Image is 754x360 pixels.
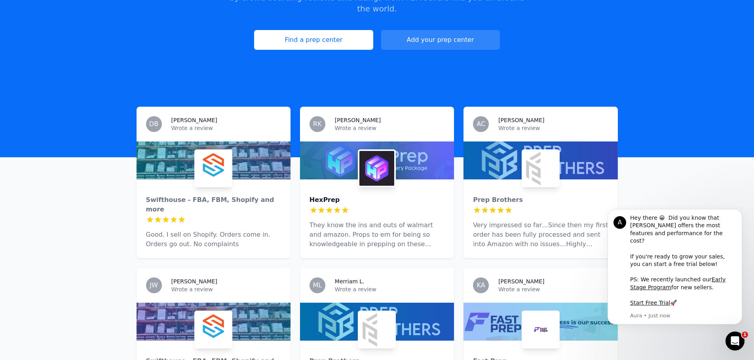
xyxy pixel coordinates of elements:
h3: [PERSON_NAME] [498,116,544,124]
a: DB[PERSON_NAME]Wrote a reviewSwifthouse - FBA, FBM, Shopify and moreSwifthouse - FBA, FBM, Shopif... [137,107,291,258]
span: JW [150,282,158,288]
span: RK [313,121,322,127]
p: They know the ins and outs of walmart and amazon. Props to em for being so knowledgeable in prepp... [310,221,444,249]
span: AC [477,121,485,127]
img: Prep Brothers [523,151,558,186]
p: Good. I sell on Shopify. Orders come in. Orders go out. No complaints [146,230,281,249]
span: 1 [742,332,748,338]
img: Swifthouse - FBA, FBM, Shopify and more [196,151,231,186]
span: DB [149,121,158,127]
img: HexPrep [359,151,394,186]
a: AC[PERSON_NAME]Wrote a reviewPrep BrothersPrep BrothersVery impressed so far…Since then my first ... [463,107,617,258]
p: Wrote a review [335,285,444,293]
h3: Merriam L. [335,277,365,285]
img: Swifthouse - FBA, FBM, Shopify and more [196,312,231,347]
div: Swifthouse - FBA, FBM, Shopify and more [146,195,281,214]
iframe: Intercom live chat [726,332,745,351]
p: Wrote a review [335,124,444,132]
div: HexPrep [310,195,444,205]
span: ML [313,282,322,288]
a: Find a prep center [254,30,373,50]
p: Wrote a review [498,285,608,293]
img: Prep Brothers [359,312,394,347]
div: Prep Brothers [473,195,608,205]
span: KA [477,282,485,288]
a: RK[PERSON_NAME]Wrote a reviewHexPrepHexPrepThey know the ins and outs of walmart and amazon. Prop... [300,107,454,258]
h3: [PERSON_NAME] [335,116,381,124]
p: Wrote a review [498,124,608,132]
h3: [PERSON_NAME] [171,116,217,124]
p: Wrote a review [171,285,281,293]
p: Very impressed so far…Since then my first order has been fully processed and sent into Amazon wit... [473,221,608,249]
a: Add your prep center [381,30,500,50]
h3: [PERSON_NAME] [171,277,217,285]
iframe: Intercom notifications message [596,205,754,339]
p: Wrote a review [171,124,281,132]
img: Fast Prep [523,312,558,347]
h3: [PERSON_NAME] [498,277,544,285]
